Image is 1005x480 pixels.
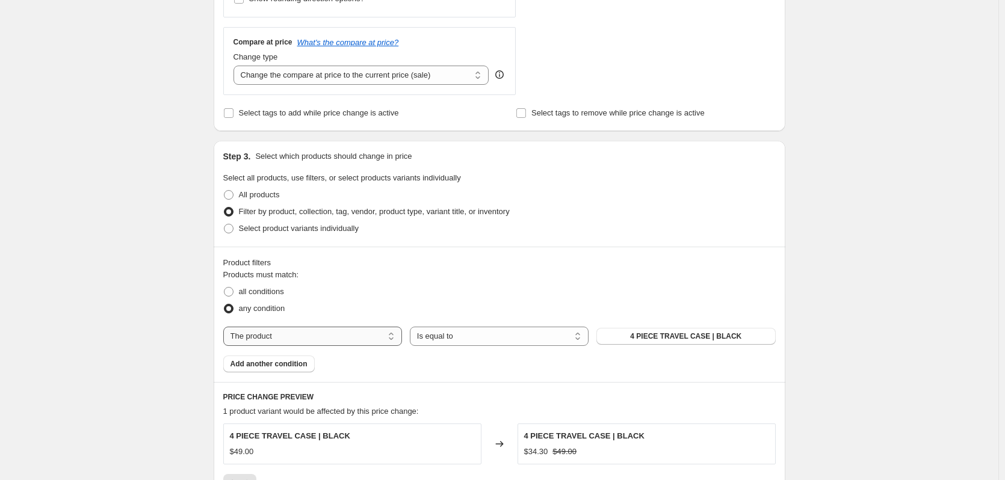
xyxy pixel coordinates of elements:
span: any condition [239,304,285,313]
span: Select tags to add while price change is active [239,108,399,117]
button: Add another condition [223,355,315,372]
span: 4 PIECE TRAVEL CASE | BLACK [630,331,741,341]
div: $34.30 [524,446,548,458]
h6: PRICE CHANGE PREVIEW [223,392,776,402]
span: all conditions [239,287,284,296]
strike: $49.00 [552,446,577,458]
span: Change type [233,52,278,61]
span: 1 product variant would be affected by this price change: [223,407,419,416]
span: Select all products, use filters, or select products variants individually [223,173,461,182]
div: $49.00 [230,446,254,458]
span: All products [239,190,280,199]
h2: Step 3. [223,150,251,162]
span: Filter by product, collection, tag, vendor, product type, variant title, or inventory [239,207,510,216]
span: Add another condition [230,359,308,369]
span: Products must match: [223,270,299,279]
span: 4 PIECE TRAVEL CASE | BLACK [230,431,350,440]
h3: Compare at price [233,37,292,47]
span: Select tags to remove while price change is active [531,108,705,117]
p: Select which products should change in price [255,150,412,162]
div: help [493,69,506,81]
span: Select product variants individually [239,224,359,233]
button: 4 PIECE TRAVEL CASE | BLACK [596,328,775,345]
button: What's the compare at price? [297,38,399,47]
div: Product filters [223,257,776,269]
span: 4 PIECE TRAVEL CASE | BLACK [524,431,645,440]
